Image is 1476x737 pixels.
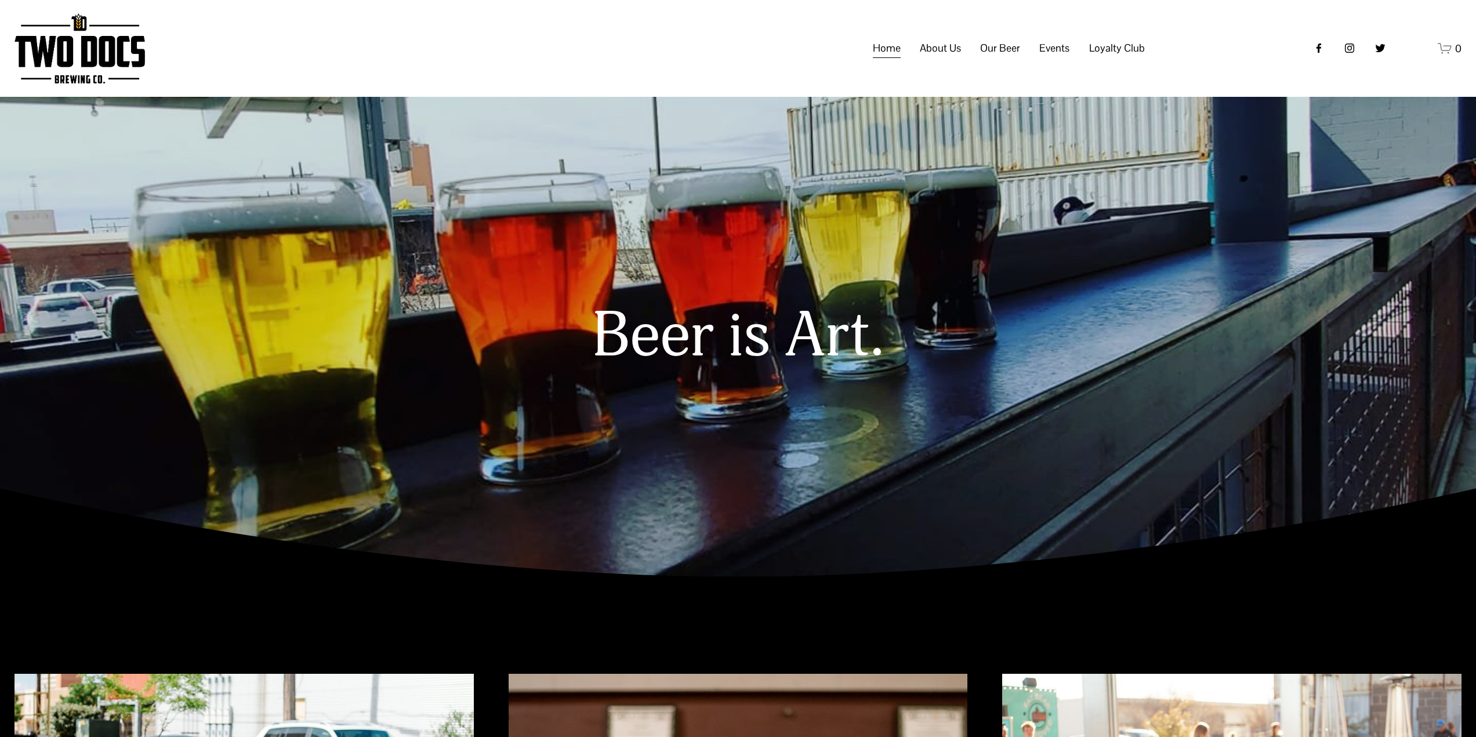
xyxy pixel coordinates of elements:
a: 0 items in cart [1438,41,1462,56]
a: folder dropdown [1039,37,1069,59]
a: folder dropdown [1089,37,1145,59]
a: folder dropdown [920,37,961,59]
span: About Us [920,38,961,58]
span: Loyalty Club [1089,38,1145,58]
span: Events [1039,38,1069,58]
a: folder dropdown [980,37,1020,59]
span: 0 [1455,42,1462,55]
a: instagram-unauth [1344,42,1355,54]
a: twitter-unauth [1375,42,1386,54]
h1: Beer is Art. [332,302,1144,372]
img: Two Docs Brewing Co. [14,13,144,83]
a: Facebook [1313,42,1325,54]
a: Home [873,37,901,59]
span: Our Beer [980,38,1020,58]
